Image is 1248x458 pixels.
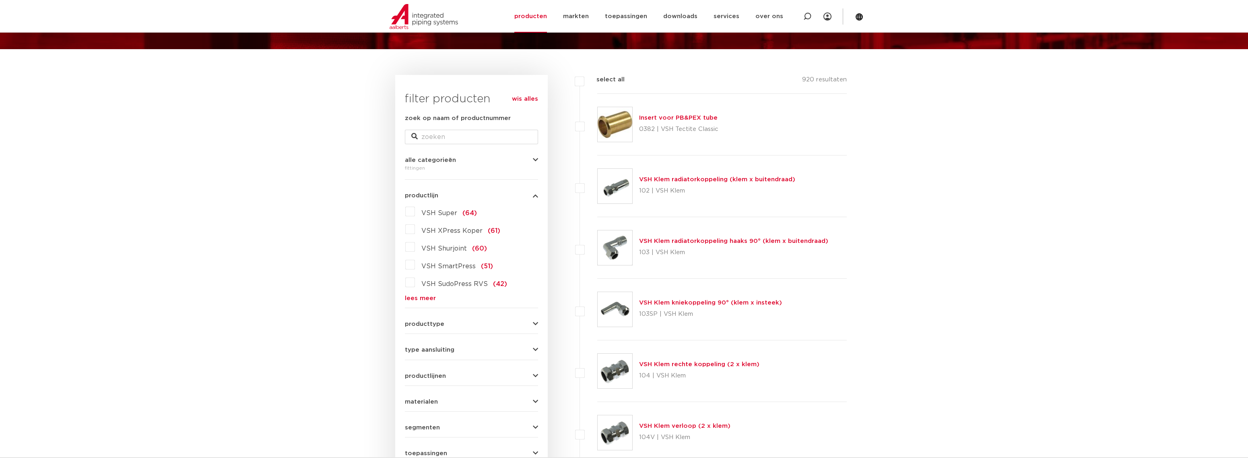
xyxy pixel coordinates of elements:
[493,281,507,287] span: (42)
[405,163,538,173] div: fittingen
[405,347,538,353] button: type aansluiting
[421,245,467,252] span: VSH Shurjoint
[405,321,444,327] span: producttype
[421,281,488,287] span: VSH SudoPress RVS
[512,94,538,104] a: wis alles
[405,157,538,163] button: alle categorieën
[639,246,828,259] p: 103 | VSH Klem
[598,415,632,450] img: Thumbnail for VSH Klem verloop (2 x klem)
[405,295,538,301] a: lees meer
[598,292,632,327] img: Thumbnail for VSH Klem kniekoppeling 90° (klem x insteek)
[639,423,730,429] a: VSH Klem verloop (2 x klem)
[584,75,625,85] label: select all
[639,184,795,197] p: 102 | VSH Klem
[405,130,538,144] input: zoeken
[405,399,538,405] button: materialen
[421,210,457,216] span: VSH Super
[405,193,538,199] button: productlijn
[639,308,782,321] p: 103SP | VSH Klem
[405,425,538,431] button: segmenten
[405,321,538,327] button: producttype
[639,361,759,367] a: VSH Klem rechte koppeling (2 x klem)
[405,91,538,107] h3: filter producten
[405,373,538,379] button: productlijnen
[639,123,718,136] p: 0382 | VSH Tectite Classic
[405,399,438,405] span: materialen
[405,114,511,123] label: zoek op naam of productnummer
[598,354,632,388] img: Thumbnail for VSH Klem rechte koppeling (2 x klem)
[405,373,446,379] span: productlijnen
[639,369,759,382] p: 104 | VSH Klem
[639,176,795,182] a: VSH Klem radiatorkoppeling (klem x buitendraad)
[462,210,477,216] span: (64)
[639,300,782,306] a: VSH Klem kniekoppeling 90° (klem x insteek)
[405,450,447,456] span: toepassingen
[639,115,718,121] a: Insert voor PB&PEX tube
[405,450,538,456] button: toepassingen
[472,245,487,252] span: (60)
[802,75,847,87] p: 920 resultaten
[598,230,632,265] img: Thumbnail for VSH Klem radiatorkoppeling haaks 90° (klem x buitendraad)
[639,431,730,444] p: 104V | VSH Klem
[598,169,632,203] img: Thumbnail for VSH Klem radiatorkoppeling (klem x buitendraad)
[405,425,440,431] span: segmenten
[598,107,632,142] img: Thumbnail for Insert voor PB&PEX tube
[405,193,438,199] span: productlijn
[488,228,500,234] span: (61)
[481,263,493,269] span: (51)
[421,228,483,234] span: VSH XPress Koper
[421,263,476,269] span: VSH SmartPress
[405,347,454,353] span: type aansluiting
[405,157,456,163] span: alle categorieën
[639,238,828,244] a: VSH Klem radiatorkoppeling haaks 90° (klem x buitendraad)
